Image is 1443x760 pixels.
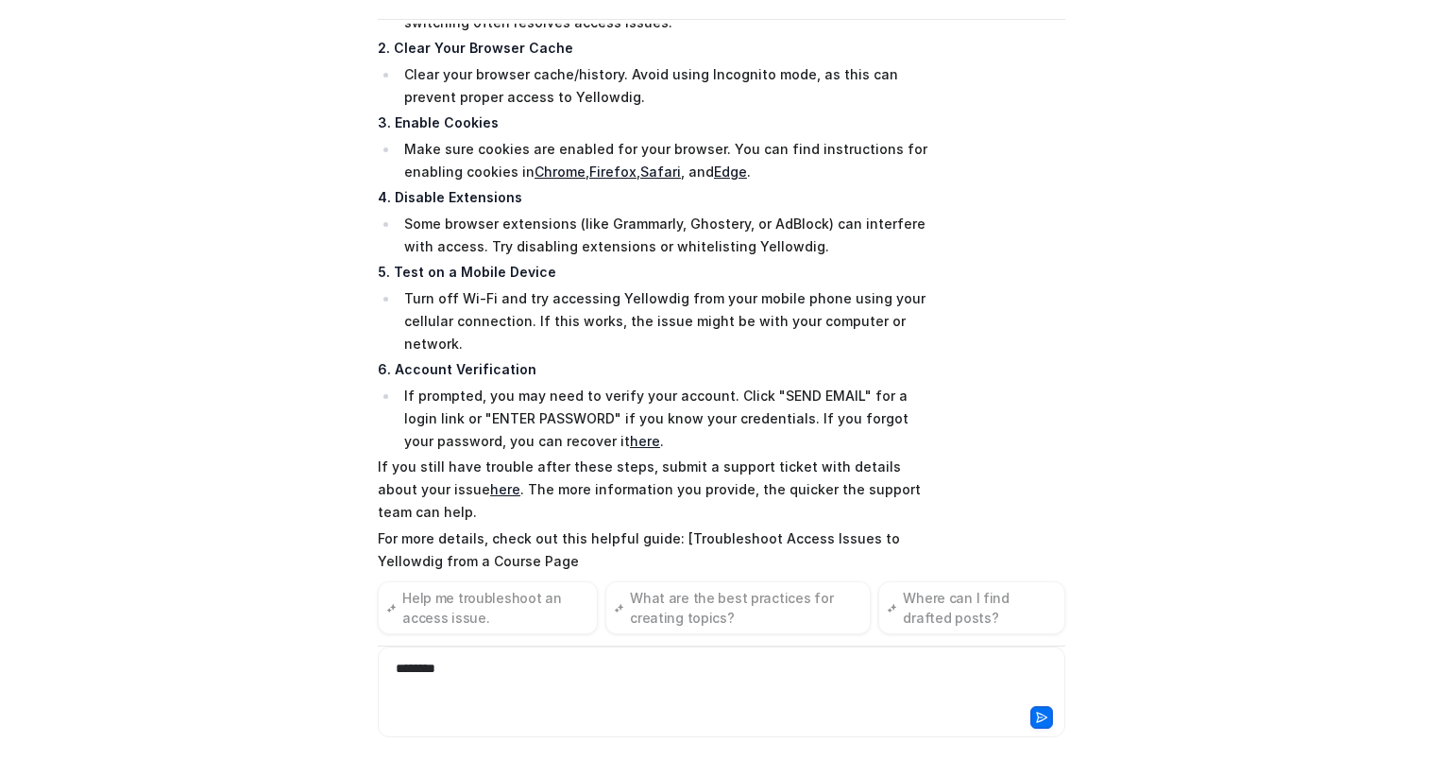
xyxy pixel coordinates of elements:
strong: 2. Clear Your Browser Cache [378,40,573,56]
strong: 5. Test on a Mobile Device [378,264,556,280]
li: Make sure cookies are enabled for your browser. You can find instructions for enabling cookies in... [399,138,930,183]
a: here [630,433,660,449]
a: Edge [714,164,747,180]
strong: 4. Disable Extensions [378,189,522,205]
a: Safari [640,164,681,180]
a: Chrome [535,164,586,180]
a: here [490,481,520,497]
p: If you still have trouble after these steps, submit a support ticket with details about your issu... [378,456,930,524]
li: Some browser extensions (like Grammarly, Ghostery, or AdBlock) can interfere with access. Try dis... [399,213,930,258]
button: Help me troubleshoot an access issue. [378,581,598,634]
button: What are the best practices for creating topics? [605,581,871,634]
li: Turn off Wi-Fi and try accessing Yellowdig from your mobile phone using your cellular connection.... [399,287,930,355]
li: Clear your browser cache/history. Avoid using Incognito mode, as this can prevent proper access t... [399,63,930,109]
li: If prompted, you may need to verify your account. Click "SEND EMAIL" for a login link or "ENTER P... [399,385,930,453]
p: For more details, check out this helpful guide: [Troubleshoot Access Issues to Yellowdig from a C... [378,527,930,573]
a: Firefox [589,164,637,180]
strong: 6. Account Verification [378,361,536,377]
button: Where can I find drafted posts? [878,581,1065,634]
strong: 3. Enable Cookies [378,114,499,130]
